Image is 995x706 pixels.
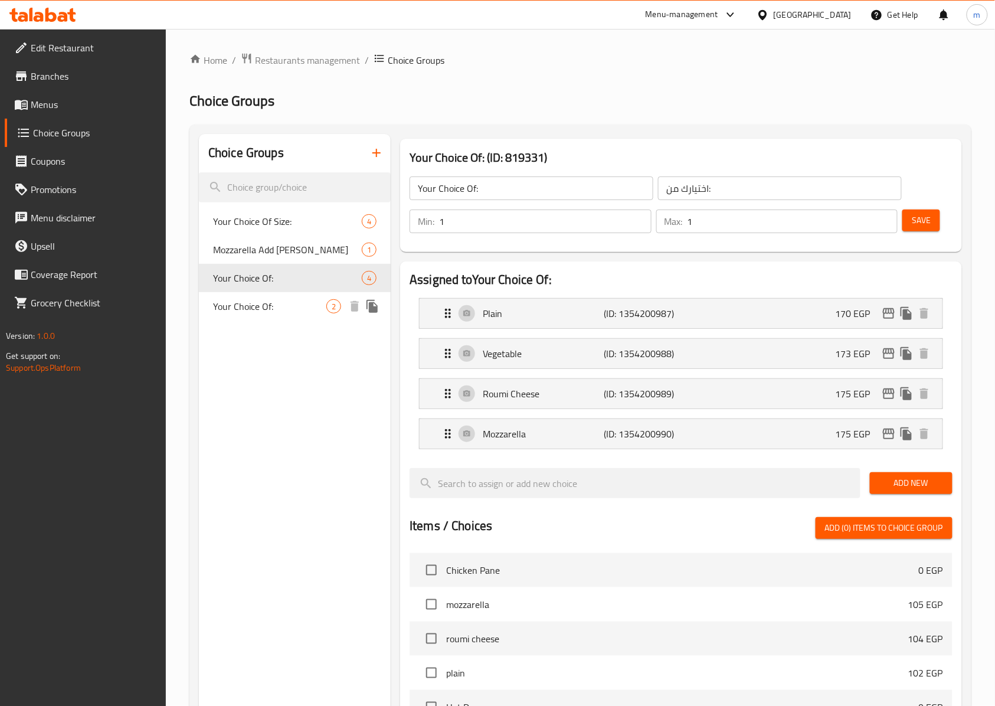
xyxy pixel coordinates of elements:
p: Max: [665,214,683,228]
li: Expand [410,374,953,414]
button: Save [902,210,940,231]
a: Menus [5,90,166,119]
div: [GEOGRAPHIC_DATA] [774,8,852,21]
p: 104 EGP [908,632,943,646]
span: Branches [31,69,157,83]
li: Expand [410,334,953,374]
span: Chicken Pane [446,563,919,577]
h3: Your Choice Of: (ID: 819331) [410,148,953,167]
input: search [410,468,860,498]
span: Restaurants management [255,53,360,67]
button: duplicate [364,298,381,315]
span: Coupons [31,154,157,168]
span: Add (0) items to choice group [825,521,943,535]
p: 0 EGP [919,563,943,577]
div: Mozzarella Add [PERSON_NAME]1 [199,236,391,264]
button: Add New [870,472,953,494]
span: Menu disclaimer [31,211,157,225]
h2: Items / Choices [410,517,492,535]
p: Vegetable [483,347,604,361]
span: Select choice [419,626,444,651]
span: 1.0.0 [37,328,55,344]
p: Min: [418,214,434,228]
a: Coverage Report [5,260,166,289]
span: Save [912,213,931,228]
button: duplicate [898,345,915,362]
p: 102 EGP [908,666,943,680]
span: Choice Groups [189,87,274,114]
li: Expand [410,414,953,454]
p: (ID: 1354200988) [604,347,685,361]
div: Choices [362,271,377,285]
button: delete [915,425,933,443]
p: 175 EGP [836,427,880,441]
p: (ID: 1354200989) [604,387,685,401]
p: (ID: 1354200987) [604,306,685,321]
a: Grocery Checklist [5,289,166,317]
a: Restaurants management [241,53,360,68]
p: (ID: 1354200990) [604,427,685,441]
span: Upsell [31,239,157,253]
span: 4 [362,273,376,284]
span: 4 [362,216,376,227]
a: Menu disclaimer [5,204,166,232]
div: Your Choice Of:4 [199,264,391,292]
p: Roumi Cheese [483,387,604,401]
li: / [365,53,369,67]
div: Expand [420,299,942,328]
button: duplicate [898,385,915,403]
button: delete [346,298,364,315]
button: delete [915,305,933,322]
div: Your Choice Of Size:4 [199,207,391,236]
span: Mozzarella Add [PERSON_NAME] [213,243,362,257]
p: 105 EGP [908,597,943,612]
span: mozzarella [446,597,908,612]
button: delete [915,345,933,362]
button: edit [880,425,898,443]
span: Your Choice Of: [213,271,362,285]
a: Choice Groups [5,119,166,147]
div: Choices [362,243,377,257]
a: Coupons [5,147,166,175]
span: Select choice [419,592,444,617]
span: Your Choice Of: [213,299,326,313]
span: 1 [362,244,376,256]
p: Plain [483,306,604,321]
div: Menu-management [646,8,718,22]
button: edit [880,385,898,403]
span: m [974,8,981,21]
input: search [199,172,391,202]
span: Choice Groups [33,126,157,140]
a: Upsell [5,232,166,260]
span: 2 [327,301,341,312]
span: Menus [31,97,157,112]
a: Branches [5,62,166,90]
p: 173 EGP [836,347,880,361]
h2: Choice Groups [208,144,284,162]
button: duplicate [898,305,915,322]
div: Expand [420,339,942,368]
span: roumi cheese [446,632,908,646]
div: Expand [420,379,942,408]
span: Get support on: [6,348,60,364]
button: duplicate [898,425,915,443]
div: Expand [420,419,942,449]
span: Grocery Checklist [31,296,157,310]
p: Mozzarella [483,427,604,441]
button: delete [915,385,933,403]
button: Add (0) items to choice group [816,517,953,539]
span: Choice Groups [388,53,444,67]
p: 170 EGP [836,306,880,321]
span: Your Choice Of Size: [213,214,362,228]
span: Select choice [419,558,444,583]
span: Edit Restaurant [31,41,157,55]
span: Add New [879,476,943,491]
span: Promotions [31,182,157,197]
button: edit [880,345,898,362]
a: Home [189,53,227,67]
h2: Assigned to Your Choice Of: [410,271,953,289]
li: / [232,53,236,67]
div: Your Choice Of:2deleteduplicate [199,292,391,321]
span: Coverage Report [31,267,157,282]
button: edit [880,305,898,322]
